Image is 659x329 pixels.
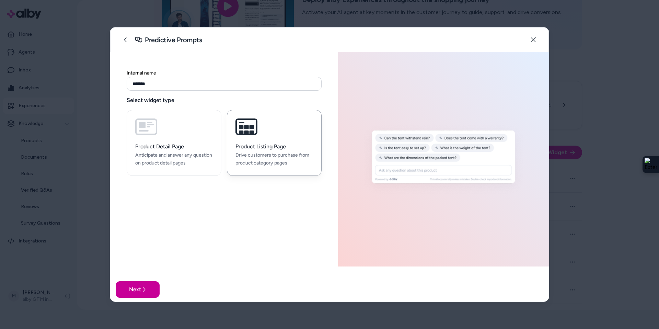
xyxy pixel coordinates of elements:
[135,143,213,150] h3: Product Detail Page
[235,143,313,150] h3: Product Listing Page
[127,70,156,76] label: Internal name
[127,96,322,104] label: Select widget type
[145,35,202,45] h2: Predictive Prompts
[135,151,213,167] p: Anticipate and answer any question on product detail pages
[127,110,221,176] button: Product Detail PageAnticipate and answer any question on product detail pages
[227,110,322,176] button: Product Listing PageDrive customers to purchase from product category pages
[116,281,160,298] button: Next
[342,124,545,195] img: Automatically generate a unique FAQ for products or categories
[235,151,313,167] p: Drive customers to purchase from product category pages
